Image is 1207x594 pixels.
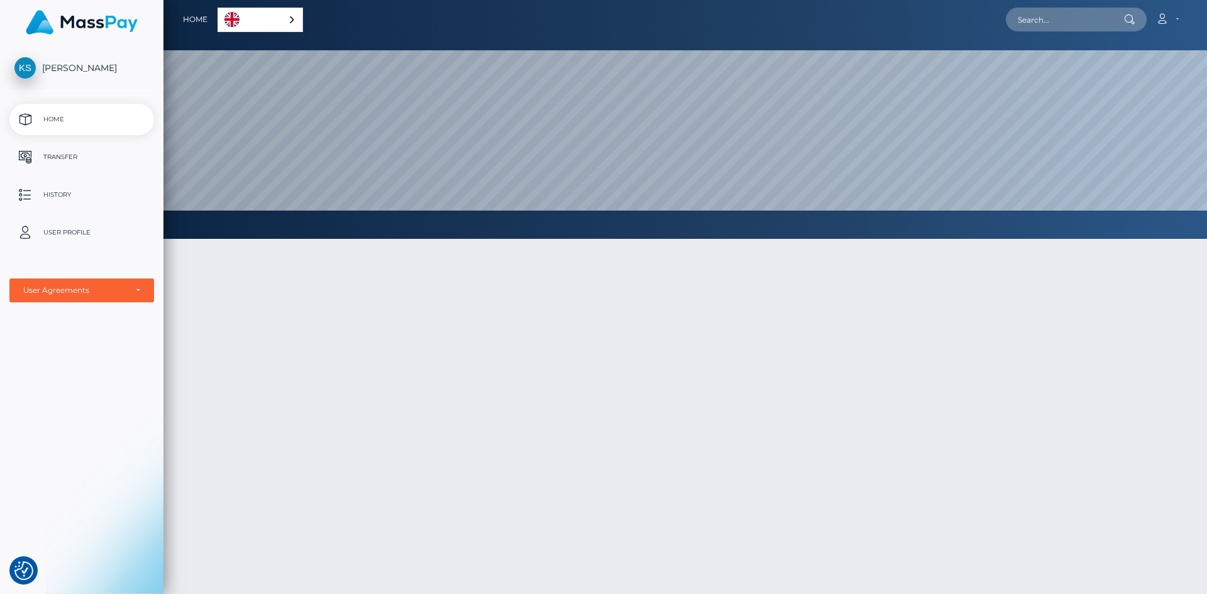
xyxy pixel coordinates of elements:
p: Transfer [14,148,149,167]
a: User Profile [9,217,154,248]
img: MassPay [26,10,138,35]
span: [PERSON_NAME] [9,62,154,74]
a: English [218,8,302,31]
div: User Agreements [23,285,126,295]
button: Consent Preferences [14,561,33,580]
img: Revisit consent button [14,561,33,580]
input: Search... [1006,8,1124,31]
aside: Language selected: English [218,8,303,32]
a: Transfer [9,141,154,173]
p: History [14,185,149,204]
a: Home [183,6,207,33]
a: History [9,179,154,211]
p: Home [14,110,149,129]
a: Home [9,104,154,135]
button: User Agreements [9,278,154,302]
div: Language [218,8,303,32]
p: User Profile [14,223,149,242]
